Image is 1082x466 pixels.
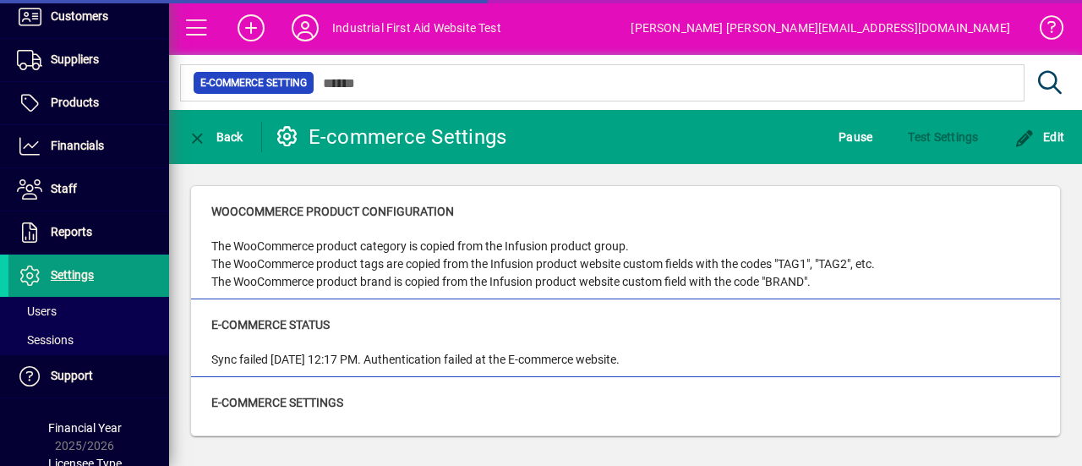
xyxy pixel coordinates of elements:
a: Products [8,82,169,124]
a: Reports [8,211,169,254]
a: Users [8,297,169,326]
mat-label: E-commerce Provider [212,436,309,447]
span: Suppliers [51,52,99,66]
button: Pause [834,122,877,152]
button: Back [183,122,248,152]
span: Pause [839,123,872,151]
a: Support [8,355,169,397]
span: Financials [51,139,104,152]
span: E-commerce Status [211,318,330,332]
a: Knowledge Base [1027,3,1061,58]
span: Customers [51,9,108,23]
span: Settings [51,268,94,282]
span: Sessions [17,333,74,347]
div: Industrial First Aid Website Test [332,14,501,41]
span: WooCommerce product configuration [211,205,454,218]
button: Profile [278,13,332,43]
button: Add [224,13,278,43]
span: Support [51,369,93,382]
div: [PERSON_NAME] [PERSON_NAME][EMAIL_ADDRESS][DOMAIN_NAME] [631,14,1010,41]
div: The WooCommerce product category is copied from the Infusion product group. The WooCommerce produ... [211,238,875,291]
app-page-header-button: Back [169,122,262,152]
a: Suppliers [8,39,169,81]
a: Staff [8,168,169,211]
span: Reports [51,225,92,238]
span: Staff [51,182,77,195]
button: Edit [1010,122,1069,152]
span: Edit [1014,130,1065,144]
span: E-commerce Setting [200,74,307,91]
div: Sync failed [DATE] 12:17 PM. Authentication failed at the E-commerce website. [211,351,620,369]
a: Financials [8,125,169,167]
span: Financial Year [48,421,122,435]
a: Sessions [8,326,169,354]
span: E-commerce Settings [211,396,343,409]
span: Users [17,304,57,318]
div: E-commerce Settings [275,123,507,151]
span: Back [187,130,243,144]
span: Products [51,96,99,109]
